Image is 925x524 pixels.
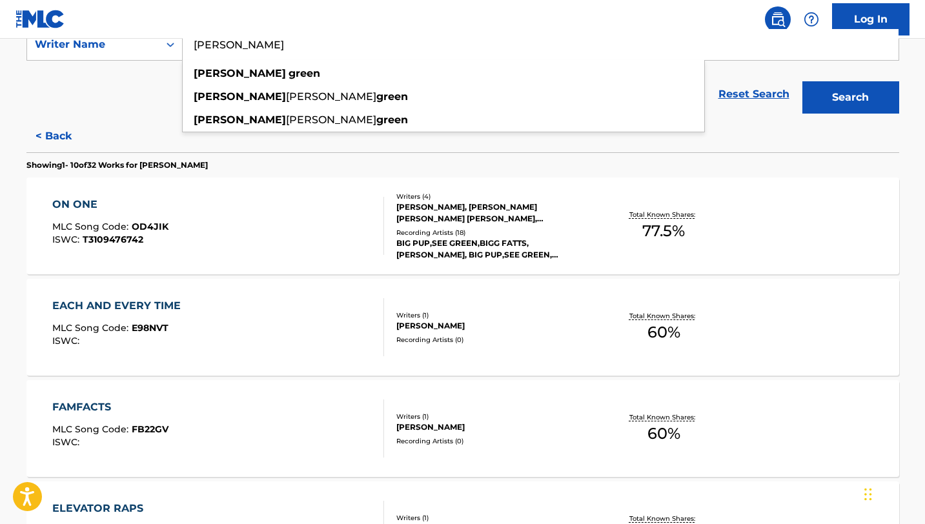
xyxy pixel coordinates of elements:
[642,219,685,243] span: 77.5 %
[26,177,899,274] a: ON ONEMLC Song Code:OD4JIKISWC:T3109476742Writers (4)[PERSON_NAME], [PERSON_NAME] [PERSON_NAME] [...
[396,228,591,237] div: Recording Artists ( 18 )
[286,114,376,126] span: [PERSON_NAME]
[194,114,286,126] strong: [PERSON_NAME]
[396,201,591,225] div: [PERSON_NAME], [PERSON_NAME] [PERSON_NAME] [PERSON_NAME], [PERSON_NAME]
[376,90,408,103] strong: green
[26,120,104,152] button: < Back
[26,380,899,477] a: FAMFACTSMLC Song Code:FB22GVISWC:Writers (1)[PERSON_NAME]Recording Artists (0)Total Known Shares:60%
[647,422,680,445] span: 60 %
[26,159,208,171] p: Showing 1 - 10 of 32 Works for [PERSON_NAME]
[765,6,791,32] a: Public Search
[26,28,899,120] form: Search Form
[52,298,187,314] div: EACH AND EVERY TIME
[52,197,168,212] div: ON ONE
[396,192,591,201] div: Writers ( 4 )
[289,67,320,79] strong: green
[132,423,168,435] span: FB22GV
[52,322,132,334] span: MLC Song Code :
[52,423,132,435] span: MLC Song Code :
[770,12,786,27] img: search
[83,234,143,245] span: T3109476742
[396,335,591,345] div: Recording Artists ( 0 )
[647,321,680,344] span: 60 %
[52,501,170,516] div: ELEVATOR RAPS
[26,279,899,376] a: EACH AND EVERY TIMEMLC Song Code:E98NVTISWC:Writers (1)[PERSON_NAME]Recording Artists (0)Total Kn...
[52,234,83,245] span: ISWC :
[798,6,824,32] div: Help
[396,237,591,261] div: BIG PUP,SEE GREEN,BIGG FATTS,[PERSON_NAME], BIG PUP,SEE GREEN,[PERSON_NAME],[PERSON_NAME], SEE [P...
[52,399,168,415] div: FAMFACTS
[629,210,698,219] p: Total Known Shares:
[860,462,925,524] iframe: Chat Widget
[132,322,168,334] span: E98NVT
[802,81,899,114] button: Search
[396,412,591,421] div: Writers ( 1 )
[396,513,591,523] div: Writers ( 1 )
[52,436,83,448] span: ISWC :
[15,10,65,28] img: MLC Logo
[396,436,591,446] div: Recording Artists ( 0 )
[396,421,591,433] div: [PERSON_NAME]
[396,310,591,320] div: Writers ( 1 )
[52,221,132,232] span: MLC Song Code :
[194,90,286,103] strong: [PERSON_NAME]
[712,80,796,108] a: Reset Search
[629,311,698,321] p: Total Known Shares:
[376,114,408,126] strong: green
[35,37,151,52] div: Writer Name
[52,335,83,347] span: ISWC :
[629,412,698,422] p: Total Known Shares:
[629,514,698,523] p: Total Known Shares:
[286,90,376,103] span: [PERSON_NAME]
[132,221,168,232] span: OD4JIK
[396,320,591,332] div: [PERSON_NAME]
[864,475,872,514] div: Drag
[832,3,910,35] a: Log In
[804,12,819,27] img: help
[194,67,286,79] strong: [PERSON_NAME]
